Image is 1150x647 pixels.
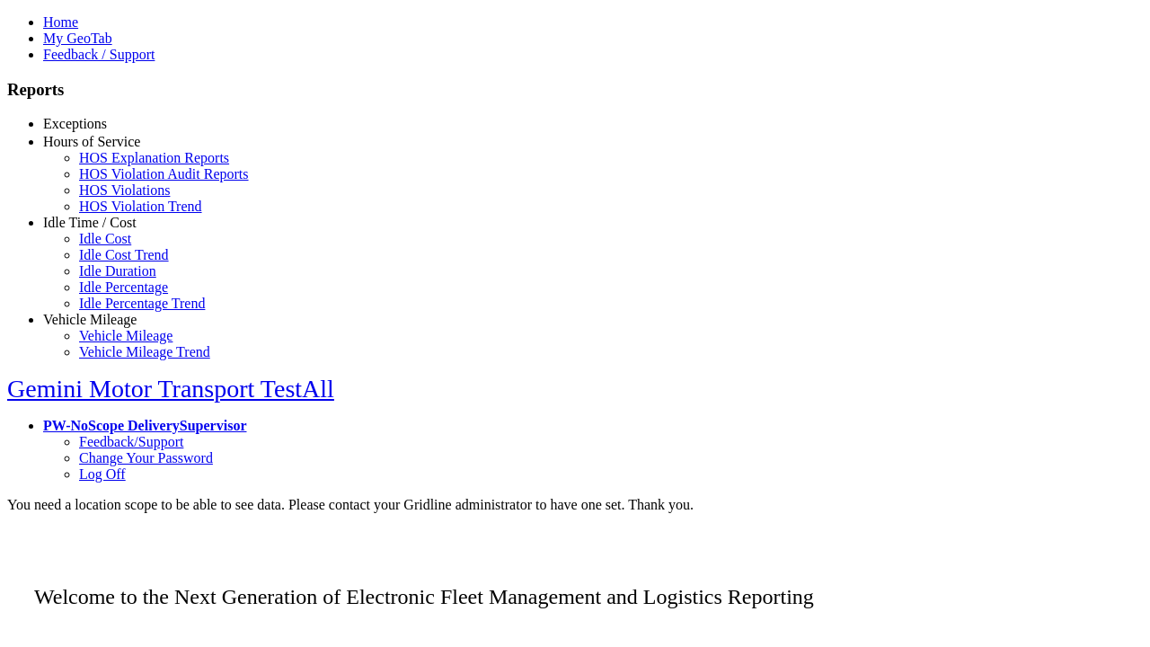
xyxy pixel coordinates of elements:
div: You need a location scope to be able to see data. Please contact your Gridline administrator to h... [7,497,1143,513]
a: HOS Violations [79,182,170,198]
a: Log Off [79,466,126,482]
a: Idle Duration [79,263,156,279]
a: Hours of Service [43,134,140,149]
a: Vehicle Mileage [79,328,172,343]
p: Welcome to the Next Generation of Electronic Fleet Management and Logistics Reporting [7,558,1143,609]
a: My GeoTab [43,31,112,46]
a: Feedback / Support [43,47,155,62]
a: Idle Cost [79,231,131,246]
a: Home [43,14,78,30]
a: Critical Engine Events [79,132,209,147]
a: HOS Violation Audit Reports [79,166,249,182]
a: HOS Violation Trend [79,199,202,214]
a: HOS Explanation Reports [79,150,229,165]
a: Exceptions [43,116,107,131]
a: Idle Percentage [79,279,168,295]
a: Change Your Password [79,450,213,465]
a: Idle Cost Trend [79,247,169,262]
a: Idle Percentage Trend [79,296,205,311]
a: Gemini Motor Transport TestAll [7,375,334,403]
a: Feedback/Support [79,434,183,449]
a: Vehicle Mileage [43,312,137,327]
h3: Reports [7,80,1143,100]
a: PW-NoScope DeliverySupervisor [43,418,246,433]
a: Idle Time / Cost [43,215,137,230]
a: Vehicle Mileage Trend [79,344,210,359]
